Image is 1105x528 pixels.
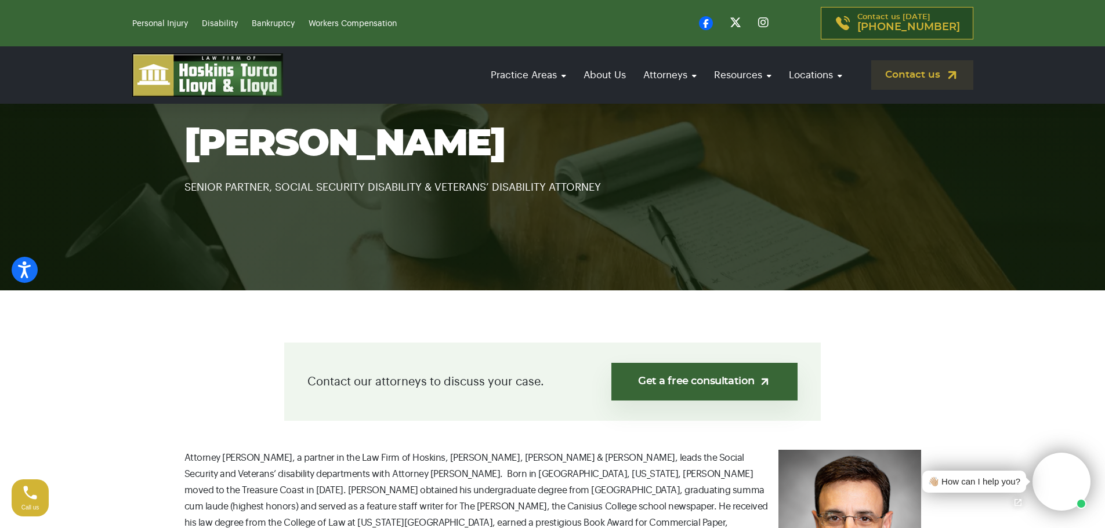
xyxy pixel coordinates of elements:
[485,59,572,92] a: Practice Areas
[611,363,798,400] a: Get a free consultation
[309,20,397,28] a: Workers Compensation
[708,59,777,92] a: Resources
[821,7,973,39] a: Contact us [DATE][PHONE_NUMBER]
[871,60,973,90] a: Contact us
[857,13,960,33] p: Contact us [DATE]
[637,59,702,92] a: Attorneys
[783,59,848,92] a: Locations
[132,20,188,28] a: Personal Injury
[184,124,921,165] h1: [PERSON_NAME]
[284,343,821,421] div: Contact our attorneys to discuss your case.
[857,21,960,33] span: [PHONE_NUMBER]
[132,53,283,97] img: logo
[202,20,238,28] a: Disability
[1006,490,1030,515] a: Open chat
[184,165,921,196] p: SENIOR PARTNER, SOCIAL SECURITY DISABILITY & VETERANS’ DISABILITY ATTORNEY
[578,59,632,92] a: About Us
[252,20,295,28] a: Bankruptcy
[759,376,771,388] img: arrow-up-right-light.svg
[21,504,39,511] span: Call us
[928,475,1020,489] div: 👋🏼 How can I help you?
